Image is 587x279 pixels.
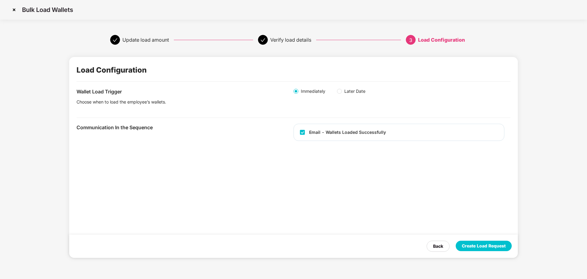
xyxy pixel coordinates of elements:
[418,35,465,45] div: Load Configuration
[22,6,73,13] p: Bulk Load Wallets
[462,243,506,249] div: Create Load Request
[77,64,147,76] div: Load Configuration
[342,88,368,95] span: Later Date
[77,88,293,96] div: Wallet Load Trigger
[260,38,265,43] span: check
[433,243,443,250] div: Back
[122,35,169,45] div: Update load amount
[309,129,386,136] div: Email - Wallets Loaded Successfully
[270,35,311,45] div: Verify load details
[9,5,19,15] img: svg+xml;base64,PHN2ZyBpZD0iQ3Jvc3MtMzJ4MzIiIHhtbG5zPSJodHRwOi8vd3d3LnczLm9yZy8yMDAwL3N2ZyIgd2lkdG...
[77,99,270,105] div: Choose when to load the employee’s wallets.
[298,88,328,95] span: Immediately
[113,38,118,43] span: check
[409,37,412,43] span: 3
[77,124,293,131] div: Communication In the Sequence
